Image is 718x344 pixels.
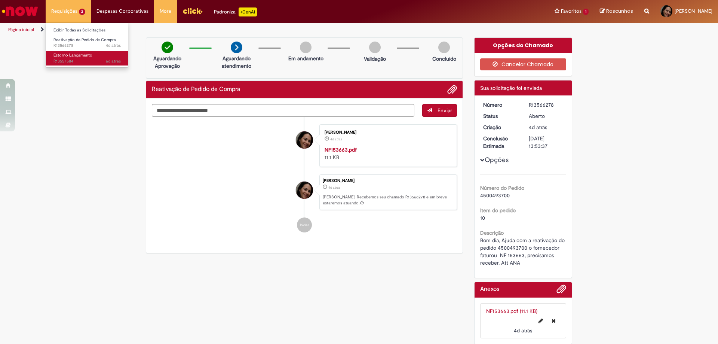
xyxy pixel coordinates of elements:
[325,146,449,161] div: 11.1 KB
[79,9,85,15] span: 2
[162,42,173,53] img: check-circle-green.png
[514,327,532,334] span: 4d atrás
[556,284,566,298] button: Adicionar anexos
[106,43,121,48] span: 4d atrás
[475,38,572,53] div: Opções do Chamado
[438,42,450,53] img: img-circle-grey.png
[480,85,542,91] span: Sua solicitação foi enviada
[53,52,92,58] span: Estorno Lançamento
[152,104,414,117] textarea: Digite sua mensagem aqui...
[529,135,564,150] div: [DATE] 13:53:37
[486,308,537,314] a: NF153663.pdf (11.1 KB)
[96,7,148,15] span: Despesas Corporativas
[438,107,452,114] span: Enviar
[152,86,240,93] h2: Reativação de Pedido de Compra Histórico de tíquete
[288,55,323,62] p: Em andamento
[300,42,312,53] img: img-circle-grey.png
[323,194,453,206] p: [PERSON_NAME]! Recebemos seu chamado R13566278 e em breve estaremos atuando.
[51,7,77,15] span: Requisições
[480,237,566,266] span: Bom dia, Ajuda com a reativação do pedido 4500493700 o fornecedor faturou NF 153663, precisamos r...
[480,214,485,221] span: 10
[675,8,712,14] span: [PERSON_NAME]
[534,315,547,327] button: Editar nome de arquivo NF153663.pdf
[106,58,121,64] time: 23/09/2025 09:05:30
[296,131,313,149] div: Ana Paula Brito Rodrigues
[231,42,242,53] img: arrow-next.png
[325,130,449,135] div: [PERSON_NAME]
[529,124,547,131] time: 25/09/2025 11:53:34
[296,182,313,199] div: Ana Paula Brito Rodrigues
[1,4,39,19] img: ServiceNow
[328,185,340,190] span: 4d atrás
[214,7,257,16] div: Padroniza
[46,36,128,50] a: Aberto R13566278 : Reativação de Pedido de Compra
[53,58,121,64] span: R13557584
[8,27,34,33] a: Página inicial
[547,315,560,327] button: Excluir NF153663.pdf
[480,207,516,214] b: Item do pedido
[46,51,128,65] a: Aberto R13557584 : Estorno Lançamento
[480,229,504,236] b: Descrição
[583,9,589,15] span: 1
[480,58,567,70] button: Cancelar Chamado
[160,7,171,15] span: More
[529,101,564,109] div: R13566278
[529,124,564,131] div: 25/09/2025 11:53:34
[53,43,121,49] span: R13566278
[514,327,532,334] time: 25/09/2025 11:53:30
[478,135,524,150] dt: Conclusão Estimada
[330,137,342,141] time: 25/09/2025 11:53:30
[364,55,386,63] p: Validação
[480,185,524,191] b: Número do Pedido
[480,286,499,293] h2: Anexos
[152,174,457,210] li: Ana Paula Brito Rodrigues
[182,5,203,16] img: click_logo_yellow_360x200.png
[328,185,340,190] time: 25/09/2025 11:53:34
[323,179,453,183] div: [PERSON_NAME]
[529,124,547,131] span: 4d atrás
[561,7,582,15] span: Favoritos
[239,7,257,16] p: +GenAi
[325,146,357,153] a: NF153663.pdf
[369,42,381,53] img: img-circle-grey.png
[478,124,524,131] dt: Criação
[606,7,633,15] span: Rascunhos
[600,8,633,15] a: Rascunhos
[46,26,128,34] a: Exibir Todas as Solicitações
[478,101,524,109] dt: Número
[53,37,116,43] span: Reativação de Pedido de Compra
[46,22,128,68] ul: Requisições
[106,58,121,64] span: 6d atrás
[422,104,457,117] button: Enviar
[6,23,473,37] ul: Trilhas de página
[330,137,342,141] span: 4d atrás
[478,112,524,120] dt: Status
[152,117,457,240] ul: Histórico de tíquete
[218,55,255,70] p: Aguardando atendimento
[149,55,185,70] p: Aguardando Aprovação
[480,192,510,199] span: 4500493700
[529,112,564,120] div: Aberto
[432,55,456,63] p: Concluído
[106,43,121,48] time: 25/09/2025 11:53:35
[447,85,457,94] button: Adicionar anexos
